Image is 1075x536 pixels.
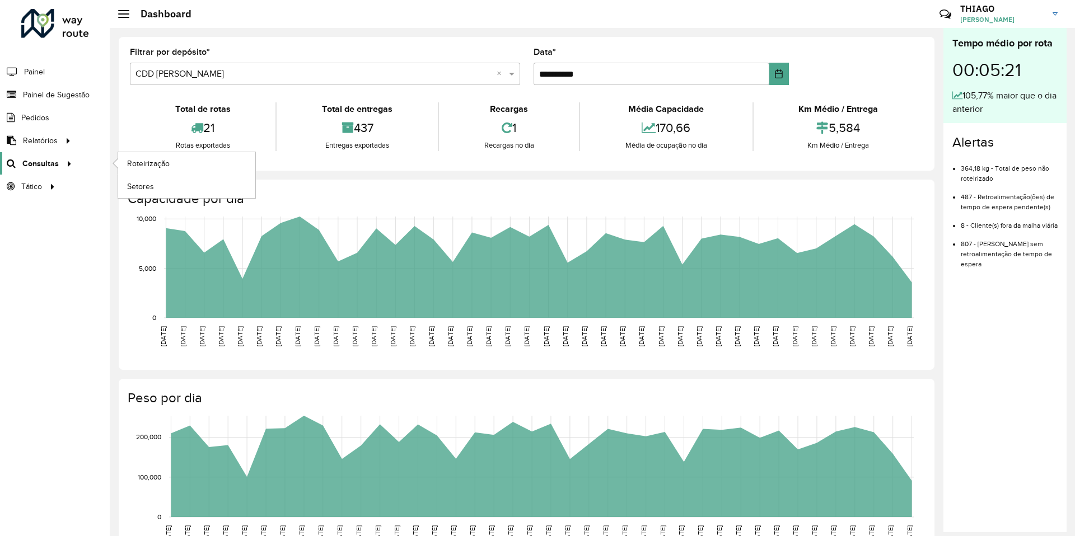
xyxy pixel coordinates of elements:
[24,66,45,78] span: Painel
[952,36,1058,51] div: Tempo médio por rota
[752,326,760,346] text: [DATE]
[952,134,1058,151] h4: Alertas
[504,326,511,346] text: [DATE]
[583,116,749,140] div: 170,66
[791,326,798,346] text: [DATE]
[389,326,396,346] text: [DATE]
[179,326,186,346] text: [DATE]
[933,2,957,26] a: Contato Rápido
[534,45,556,59] label: Data
[442,140,576,151] div: Recargas no dia
[23,89,90,101] span: Painel de Sugestão
[198,326,205,346] text: [DATE]
[23,135,58,147] span: Relatórios
[136,434,161,441] text: 200,000
[128,390,923,406] h4: Peso por dia
[756,102,920,116] div: Km Médio / Entrega
[279,102,434,116] div: Total de entregas
[756,116,920,140] div: 5,584
[152,314,156,321] text: 0
[497,67,506,81] span: Clear all
[733,326,741,346] text: [DATE]
[581,326,588,346] text: [DATE]
[600,326,607,346] text: [DATE]
[952,89,1058,116] div: 105,77% maior que o dia anterior
[657,326,665,346] text: [DATE]
[810,326,817,346] text: [DATE]
[137,215,156,222] text: 10,000
[351,326,358,346] text: [DATE]
[408,326,415,346] text: [DATE]
[619,326,626,346] text: [DATE]
[583,102,749,116] div: Média Capacidade
[157,513,161,520] text: 0
[428,326,435,346] text: [DATE]
[886,326,894,346] text: [DATE]
[22,158,59,170] span: Consultas
[217,326,225,346] text: [DATE]
[562,326,569,346] text: [DATE]
[294,326,301,346] text: [DATE]
[130,45,210,59] label: Filtrar por depósito
[129,8,191,20] h2: Dashboard
[638,326,645,346] text: [DATE]
[127,158,170,170] span: Roteirização
[133,140,273,151] div: Rotas exportadas
[961,155,1058,184] li: 364,18 kg - Total de peso não roteirizado
[118,152,255,175] a: Roteirização
[139,265,156,272] text: 5,000
[676,326,684,346] text: [DATE]
[313,326,320,346] text: [DATE]
[236,326,244,346] text: [DATE]
[906,326,913,346] text: [DATE]
[127,181,154,192] span: Setores
[255,326,263,346] text: [DATE]
[772,326,779,346] text: [DATE]
[485,326,492,346] text: [DATE]
[952,51,1058,89] div: 00:05:21
[21,181,42,192] span: Tático
[447,326,454,346] text: [DATE]
[370,326,377,346] text: [DATE]
[961,231,1058,269] li: 807 - [PERSON_NAME] sem retroalimentação de tempo de espera
[769,63,789,85] button: Choose Date
[133,102,273,116] div: Total de rotas
[583,140,749,151] div: Média de ocupação no dia
[138,473,161,481] text: 100,000
[960,3,1044,14] h3: THIAGO
[756,140,920,151] div: Km Médio / Entrega
[279,116,434,140] div: 437
[332,326,339,346] text: [DATE]
[829,326,836,346] text: [DATE]
[466,326,473,346] text: [DATE]
[442,116,576,140] div: 1
[848,326,856,346] text: [DATE]
[523,326,530,346] text: [DATE]
[442,102,576,116] div: Recargas
[160,326,167,346] text: [DATE]
[133,116,273,140] div: 21
[543,326,550,346] text: [DATE]
[695,326,703,346] text: [DATE]
[279,140,434,151] div: Entregas exportadas
[960,15,1044,25] span: [PERSON_NAME]
[21,112,49,124] span: Pedidos
[961,184,1058,212] li: 487 - Retroalimentação(ões) de tempo de espera pendente(s)
[714,326,722,346] text: [DATE]
[128,191,923,207] h4: Capacidade por dia
[867,326,875,346] text: [DATE]
[118,175,255,198] a: Setores
[274,326,282,346] text: [DATE]
[961,212,1058,231] li: 8 - Cliente(s) fora da malha viária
